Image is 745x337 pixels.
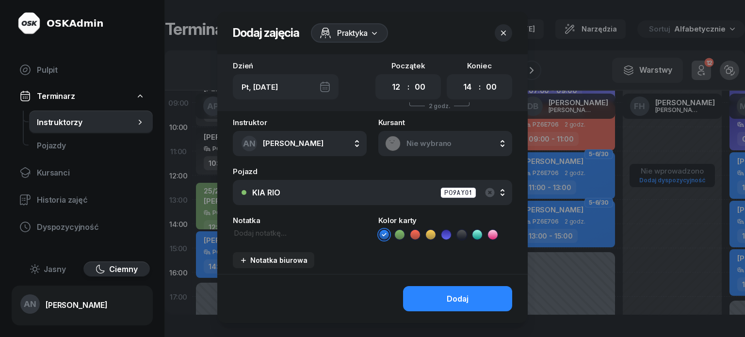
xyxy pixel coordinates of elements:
[233,252,314,268] button: Notatka biurowa
[337,27,368,39] span: Praktyka
[12,85,153,107] a: Terminarz
[17,12,41,35] img: logo-light@2x.png
[37,92,75,101] span: Terminarz
[233,131,367,156] button: AN[PERSON_NAME]
[447,294,469,304] div: Dodaj
[263,139,324,148] span: [PERSON_NAME]
[440,187,476,198] div: PO9AY01
[406,139,505,148] span: Nie wybrano
[37,168,145,177] span: Kursanci
[233,180,512,205] button: KIA RIOPO9AY01
[407,81,409,93] div: :
[46,301,108,309] div: [PERSON_NAME]
[15,261,81,277] button: Jasny
[240,256,308,264] div: Notatka biurowa
[24,300,36,308] span: AN
[29,111,153,134] a: Instruktorzy
[12,215,153,239] a: Dyspozycyjność
[243,140,256,148] span: AN
[12,58,153,81] a: Pulpit
[403,286,512,311] button: Dodaj
[233,25,299,41] h2: Dodaj zajęcia
[37,223,145,232] span: Dyspozycyjność
[83,261,150,277] button: Ciemny
[12,188,153,211] a: Historia zajęć
[252,188,280,197] div: KIA RIO
[37,195,145,205] span: Historia zajęć
[47,16,103,30] div: OSKAdmin
[37,141,145,150] span: Pojazdy
[29,134,153,157] a: Pojazdy
[479,81,481,93] div: :
[44,265,66,274] span: Jasny
[109,265,138,274] span: Ciemny
[37,118,135,127] span: Instruktorzy
[12,161,153,184] a: Kursanci
[37,65,145,75] span: Pulpit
